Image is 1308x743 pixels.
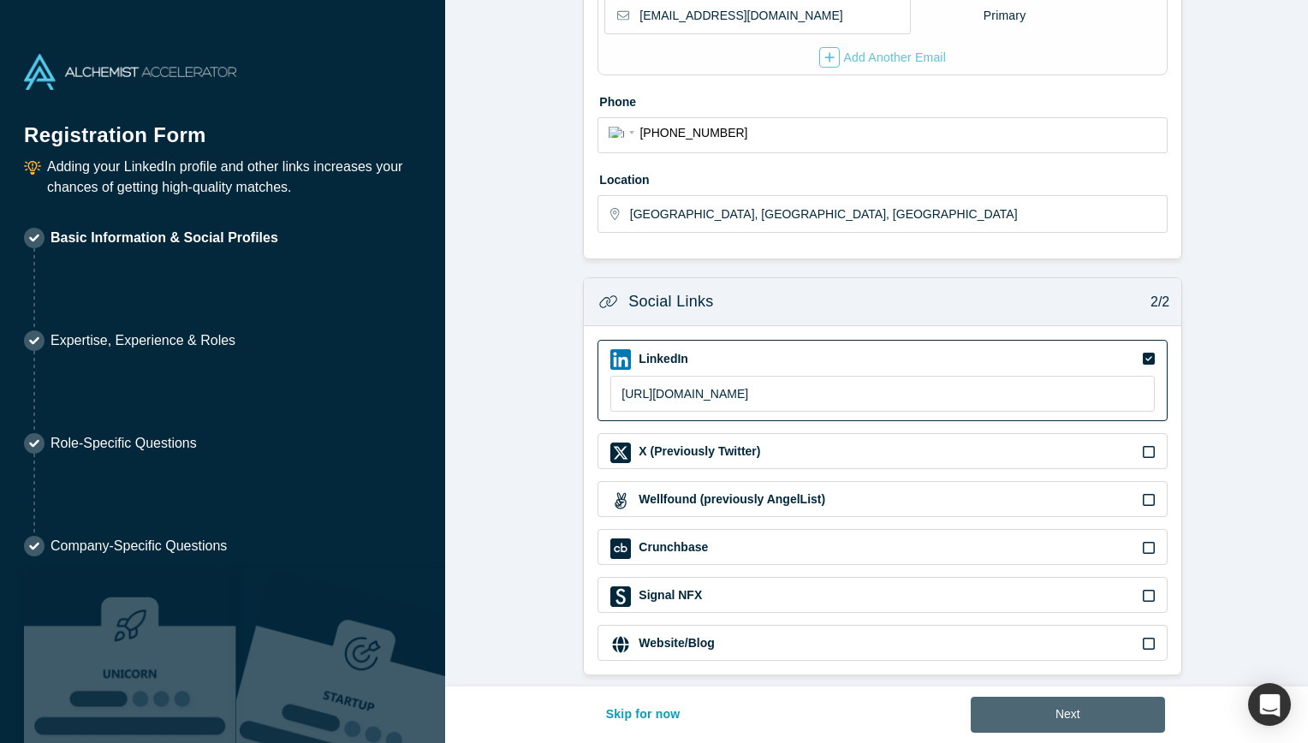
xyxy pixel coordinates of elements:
[610,443,631,463] img: X (Previously Twitter) icon
[610,349,631,370] img: LinkedIn icon
[819,47,946,68] div: Add Another Email
[610,490,631,511] img: Wellfound (previously AngelList) icon
[637,443,760,461] label: X (Previously Twitter)
[818,46,947,68] button: Add Another Email
[628,290,713,313] h3: Social Links
[51,228,278,248] p: Basic Information & Social Profiles
[1142,292,1170,312] p: 2/2
[598,577,1168,613] div: Signal NFX iconSignal NFX
[637,634,714,652] label: Website/Blog
[598,625,1168,661] div: Website/Blog iconWebsite/Blog
[598,340,1168,421] div: LinkedIn iconLinkedIn
[983,1,1027,31] div: Primary
[610,634,631,655] img: Website/Blog icon
[637,586,702,604] label: Signal NFX
[971,697,1165,733] button: Next
[47,157,421,198] p: Adding your LinkedIn profile and other links increases your chances of getting high-quality matches.
[610,538,631,559] img: Crunchbase icon
[637,490,825,508] label: Wellfound (previously AngelList)
[24,54,236,90] img: Alchemist Accelerator Logo
[588,697,699,733] button: Skip for now
[610,586,631,607] img: Signal NFX icon
[598,165,1168,189] label: Location
[51,536,227,556] p: Company-Specific Questions
[630,196,1166,232] input: Enter a location
[24,102,421,151] h1: Registration Form
[598,87,1168,111] label: Phone
[598,433,1168,469] div: X (Previously Twitter) iconX (Previously Twitter)
[598,481,1168,517] div: Wellfound (previously AngelList) iconWellfound (previously AngelList)
[598,529,1168,565] div: Crunchbase iconCrunchbase
[51,330,235,351] p: Expertise, Experience & Roles
[51,433,197,454] p: Role-Specific Questions
[637,350,688,368] label: LinkedIn
[637,538,708,556] label: Crunchbase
